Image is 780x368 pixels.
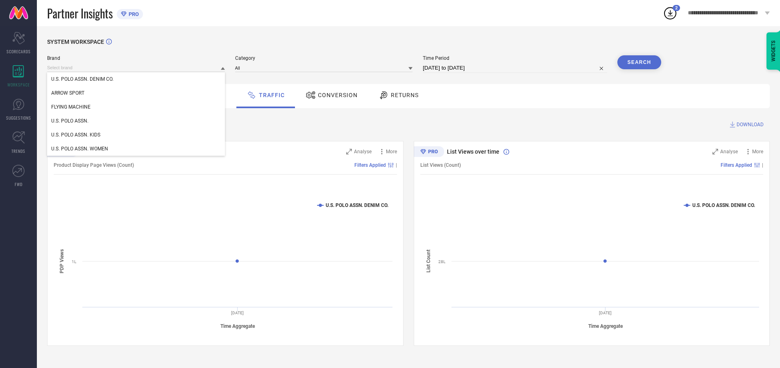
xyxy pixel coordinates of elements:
[11,148,25,154] span: TRENDS
[396,162,397,168] span: |
[47,114,225,128] div: U.S. POLO ASSN.
[235,55,413,61] span: Category
[712,149,718,154] svg: Zoom
[675,5,678,11] span: 2
[391,92,419,98] span: Returns
[414,146,444,159] div: Premium
[15,181,23,187] span: FWD
[663,6,678,20] div: Open download list
[51,90,84,96] span: ARROW SPORT
[7,48,31,55] span: SCORECARDS
[231,311,244,315] text: [DATE]
[47,142,225,156] div: U.S. POLO ASSN. WOMEN
[737,120,764,129] span: DOWNLOAD
[752,149,763,154] span: More
[420,162,461,168] span: List Views (Count)
[47,5,113,22] span: Partner Insights
[386,149,397,154] span: More
[617,55,662,69] button: Search
[438,259,446,264] text: 28L
[47,55,225,61] span: Brand
[127,11,139,17] span: PRO
[47,128,225,142] div: U.S. POLO ASSN. KIDS
[692,202,755,208] text: U.S. POLO ASSN. DENIM CO.
[51,132,100,138] span: U.S. POLO ASSN. KIDS
[426,250,431,273] tspan: List Count
[51,76,113,82] span: U.S. POLO ASSN. DENIM CO.
[47,86,225,100] div: ARROW SPORT
[259,92,285,98] span: Traffic
[51,146,108,152] span: U.S. POLO ASSN. WOMEN
[599,311,612,315] text: [DATE]
[47,64,225,72] input: Select brand
[6,115,31,121] span: SUGGESTIONS
[423,55,607,61] span: Time Period
[762,162,763,168] span: |
[720,149,738,154] span: Analyse
[54,162,134,168] span: Product Display Page Views (Count)
[447,148,499,155] span: List Views over time
[588,323,623,329] tspan: Time Aggregate
[47,100,225,114] div: FLYING MACHINE
[47,72,225,86] div: U.S. POLO ASSN. DENIM CO.
[318,92,358,98] span: Conversion
[59,249,65,273] tspan: PDP Views
[7,82,30,88] span: WORKSPACE
[47,39,104,45] span: SYSTEM WORKSPACE
[72,259,77,264] text: 1L
[354,162,386,168] span: Filters Applied
[346,149,352,154] svg: Zoom
[326,202,388,208] text: U.S. POLO ASSN. DENIM CO.
[51,118,88,124] span: U.S. POLO ASSN.
[423,63,607,73] input: Select time period
[51,104,91,110] span: FLYING MACHINE
[354,149,372,154] span: Analyse
[721,162,752,168] span: Filters Applied
[220,323,255,329] tspan: Time Aggregate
